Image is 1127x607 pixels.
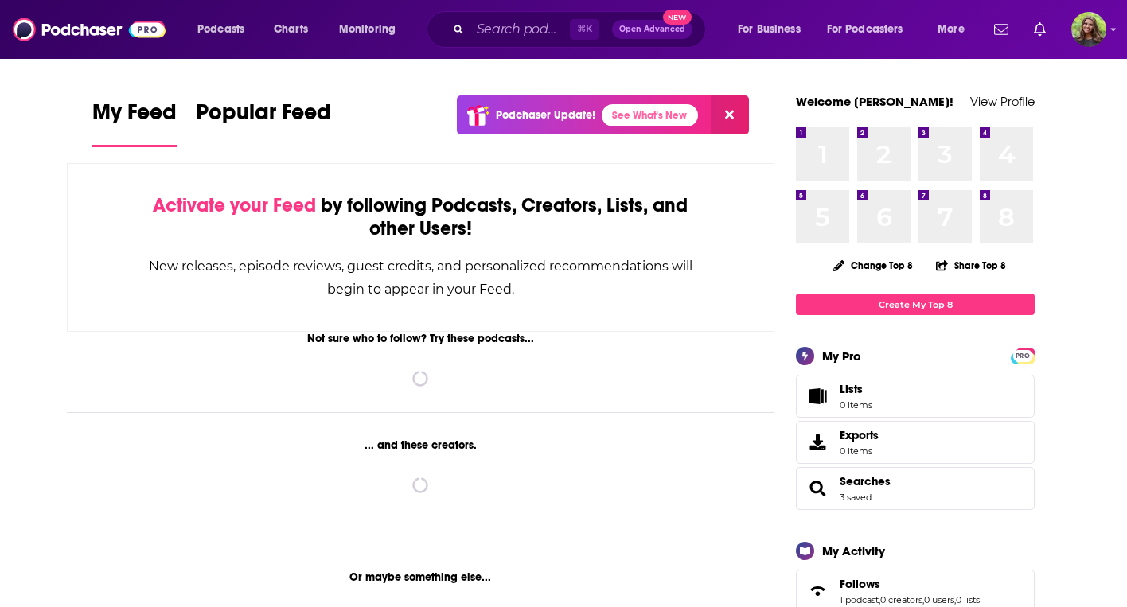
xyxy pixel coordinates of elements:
span: PRO [1013,350,1032,362]
a: Searches [801,477,833,500]
img: Podchaser - Follow, Share and Rate Podcasts [13,14,166,45]
div: by following Podcasts, Creators, Lists, and other Users! [147,194,694,240]
span: Monitoring [339,18,396,41]
a: See What's New [602,104,698,126]
span: Lists [840,382,863,396]
button: open menu [328,17,416,42]
span: Follows [840,577,880,591]
div: My Activity [822,543,885,558]
p: Podchaser Update! [496,108,595,122]
a: 0 lists [956,594,980,605]
span: , [879,594,880,605]
span: Exports [840,428,879,442]
div: My Pro [822,348,861,364]
a: My Feed [92,99,177,147]
span: Logged in as reagan34226 [1071,12,1106,47]
span: Searches [796,467,1035,510]
a: Show notifications dropdown [988,16,1015,43]
a: Popular Feed [196,99,331,147]
div: New releases, episode reviews, guest credits, and personalized recommendations will begin to appe... [147,255,694,301]
a: Welcome [PERSON_NAME]! [796,94,953,109]
span: Lists [801,385,833,407]
span: More [938,18,965,41]
span: , [954,594,956,605]
a: Charts [263,17,318,42]
div: Not sure who to follow? Try these podcasts... [67,332,774,345]
span: Exports [801,431,833,453]
button: Open AdvancedNew [612,20,692,39]
span: For Business [738,18,801,41]
a: Exports [796,421,1035,464]
a: Follows [840,577,980,591]
input: Search podcasts, credits, & more... [470,17,570,42]
span: 0 items [840,399,872,411]
a: 0 creators [880,594,922,605]
a: 0 users [924,594,954,605]
span: My Feed [92,99,177,135]
span: Open Advanced [619,25,685,33]
button: open menu [186,17,265,42]
img: User Profile [1071,12,1106,47]
button: open menu [817,17,926,42]
button: open menu [926,17,985,42]
a: 3 saved [840,492,872,503]
a: Lists [796,375,1035,418]
span: Activate your Feed [153,193,316,217]
span: New [663,10,692,25]
span: ⌘ K [570,19,599,40]
a: Create My Top 8 [796,294,1035,315]
a: Follows [801,580,833,602]
a: View Profile [970,94,1035,109]
span: , [922,594,924,605]
span: Podcasts [197,18,244,41]
span: Popular Feed [196,99,331,135]
div: Or maybe something else... [67,570,774,584]
span: For Podcasters [827,18,903,41]
button: open menu [727,17,821,42]
button: Show profile menu [1071,12,1106,47]
a: Searches [840,474,891,488]
button: Share Top 8 [935,250,1007,281]
span: 0 items [840,446,879,457]
a: PRO [1013,349,1032,361]
span: Lists [840,382,872,396]
div: ... and these creators. [67,438,774,452]
a: Show notifications dropdown [1028,16,1052,43]
div: Search podcasts, credits, & more... [442,11,721,48]
span: Charts [274,18,308,41]
a: 1 podcast [840,594,879,605]
button: Change Top 8 [824,255,922,275]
